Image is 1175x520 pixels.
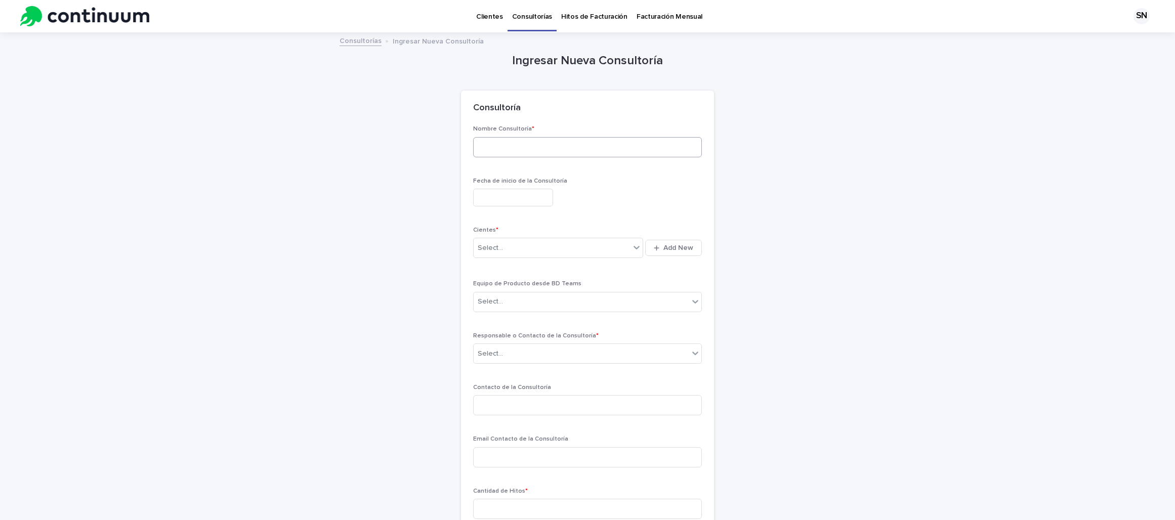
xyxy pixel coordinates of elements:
span: Responsable o Contacto de la Consultoría [473,333,599,339]
span: Fecha de inicio de la Consultoría [473,178,567,184]
span: Cantidad de Hitos [473,488,528,494]
button: Add New [645,240,702,256]
a: Consultorías [340,34,382,46]
span: Nombre Consultoría [473,126,534,132]
h1: Ingresar Nueva Consultoría [461,54,714,68]
span: Add New [663,244,693,251]
h2: Consultoría [473,103,521,114]
span: Cientes [473,227,498,233]
span: Equipo de Producto desde BD Teams [473,281,581,287]
div: SN [1134,8,1150,24]
div: Select... [478,243,503,253]
div: Select... [478,349,503,359]
span: Contacto de la Consultoría [473,384,551,391]
div: Select... [478,296,503,307]
img: tu8iVZLBSFSnlyF4Um45 [20,6,149,26]
span: Email Contacto de la Consultoría [473,436,568,442]
p: Ingresar Nueva Consultoría [393,35,484,46]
